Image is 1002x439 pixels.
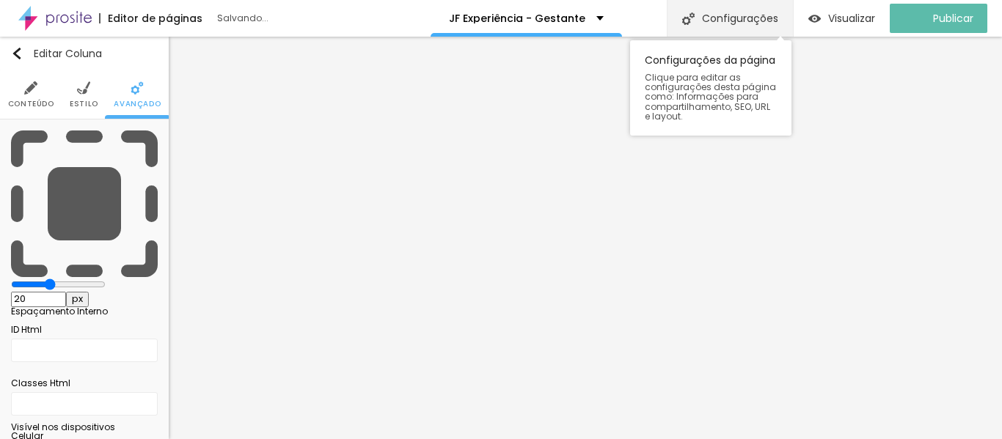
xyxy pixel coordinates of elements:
[169,37,1002,439] iframe: Editor
[828,12,875,24] span: Visualizar
[682,12,695,25] img: Icone
[11,48,102,59] div: Editar Coluna
[933,12,973,24] span: Publicar
[131,81,144,95] img: Icone
[11,423,158,432] div: Visível nos dispositivos
[11,307,158,316] div: Espaçamento Interno
[630,40,791,136] div: Configurações da página
[8,100,54,108] span: Conteúdo
[70,100,98,108] span: Estilo
[24,81,37,95] img: Icone
[11,130,158,277] img: Icone
[449,13,585,23] p: JF Experiência - Gestante
[808,12,821,25] img: view-1.svg
[217,14,386,23] div: Salvando...
[99,13,202,23] div: Editor de páginas
[11,48,23,59] img: Icone
[66,292,89,307] button: px
[11,323,158,336] div: ID Html
[11,377,158,390] div: Classes Html
[114,100,161,108] span: Avançado
[645,73,777,121] span: Clique para editar as configurações desta página como: Informações para compartilhamento, SEO, UR...
[77,81,90,95] img: Icone
[890,4,987,33] button: Publicar
[794,4,890,33] button: Visualizar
